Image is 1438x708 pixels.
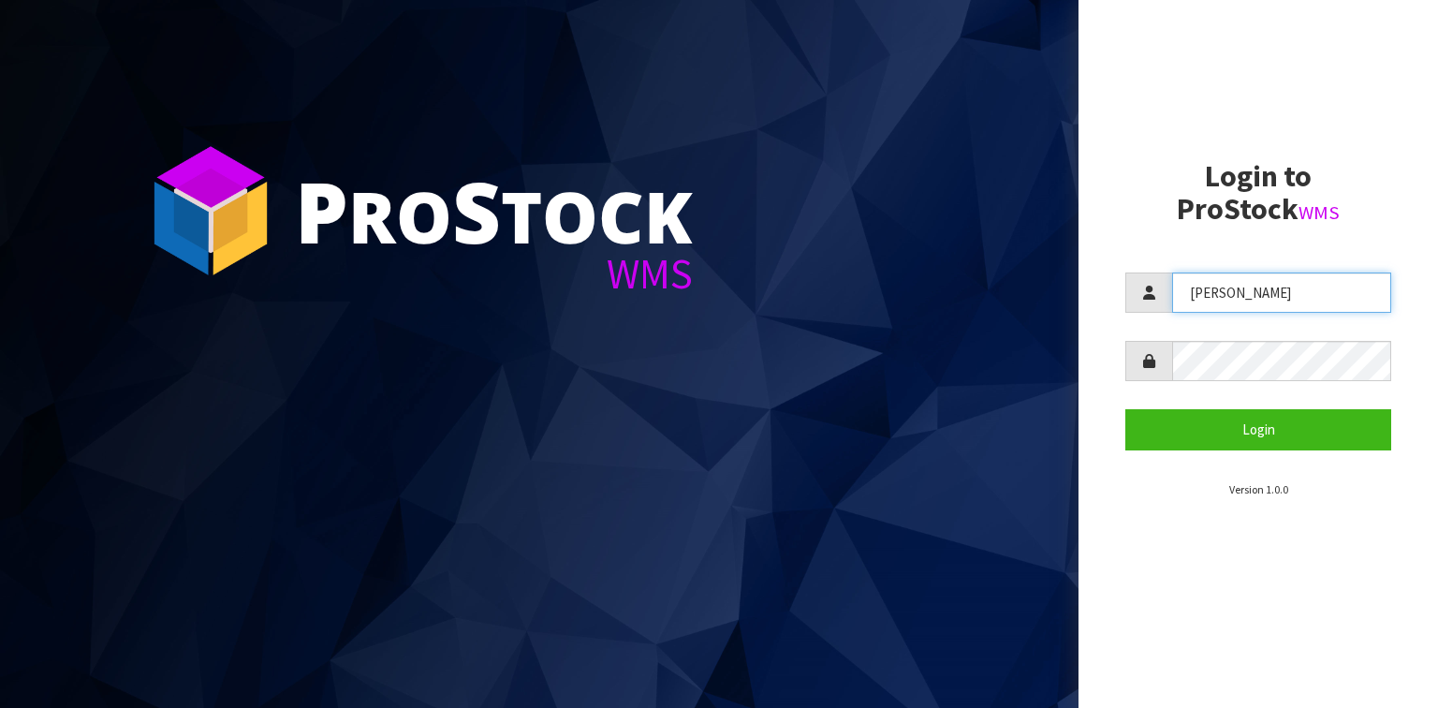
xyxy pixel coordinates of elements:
span: P [295,154,348,268]
img: ProStock Cube [140,140,281,281]
div: WMS [295,253,693,295]
small: WMS [1299,200,1340,225]
button: Login [1125,409,1391,450]
h2: Login to ProStock [1125,160,1391,226]
small: Version 1.0.0 [1229,482,1288,496]
div: ro tock [295,169,693,253]
input: Username [1172,273,1391,313]
span: S [452,154,501,268]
